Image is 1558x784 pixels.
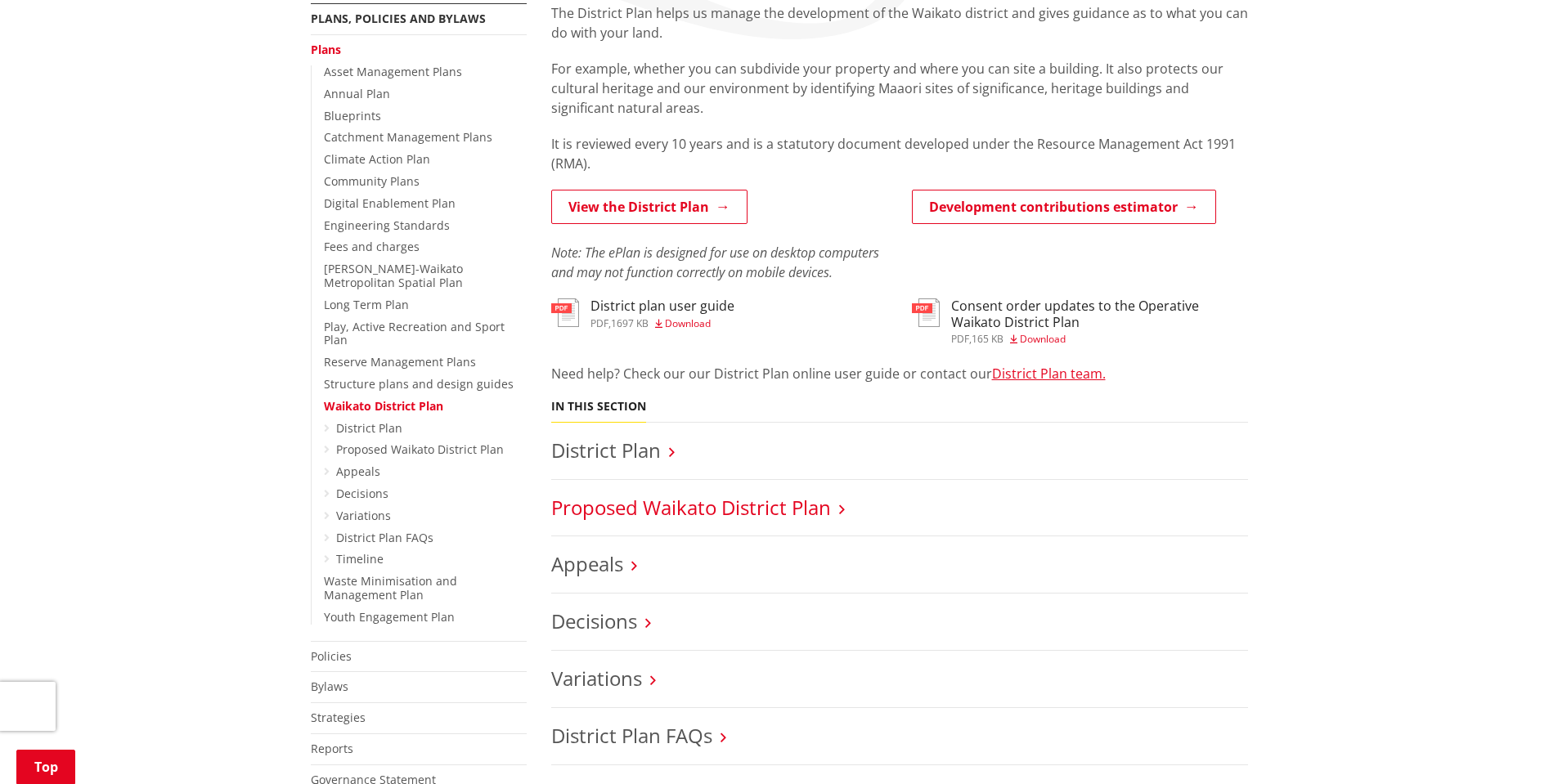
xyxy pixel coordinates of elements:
[311,741,353,756] a: Reports
[324,376,514,392] a: Structure plans and design guides
[551,59,1248,118] p: For example, whether you can subdivide your property and where you can site a building. It also p...
[1483,715,1542,774] iframe: Messenger Launcher
[336,508,391,523] a: Variations
[551,607,637,634] a: Decisions
[551,400,646,414] h5: In this section
[951,298,1248,329] h3: Consent order updates to the Operative Waikato District Plan
[551,722,712,749] a: District Plan FAQs
[311,42,341,57] a: Plans
[324,261,463,290] a: [PERSON_NAME]-Waikato Metropolitan Spatial Plan
[551,134,1248,173] p: It is reviewed every 10 years and is a statutory document developed under the Resource Management...
[311,648,352,664] a: Policies
[324,195,456,211] a: Digital Enablement Plan
[324,64,462,79] a: Asset Management Plans
[311,11,486,26] a: Plans, policies and bylaws
[551,550,623,577] a: Appeals
[951,334,1248,344] div: ,
[912,298,940,327] img: document-pdf.svg
[324,217,450,233] a: Engineering Standards
[16,750,75,784] a: Top
[324,239,420,254] a: Fees and charges
[551,244,879,281] em: Note: The ePlan is designed for use on desktop computers and may not function correctly on mobile...
[336,464,380,479] a: Appeals
[590,319,734,329] div: ,
[551,298,734,328] a: District plan user guide pdf,1697 KB Download
[951,332,969,346] span: pdf
[324,319,505,348] a: Play, Active Recreation and Sport Plan
[324,354,476,370] a: Reserve Management Plans
[551,364,1248,383] p: Need help? Check our our District Plan online user guide or contact our
[992,365,1106,383] a: District Plan team.
[336,441,504,457] a: Proposed Waikato District Plan
[336,530,433,545] a: District Plan FAQs
[336,420,402,436] a: District Plan
[590,316,608,330] span: pdf
[311,679,348,694] a: Bylaws
[324,609,455,625] a: Youth Engagement Plan
[551,665,642,692] a: Variations
[324,86,390,101] a: Annual Plan
[590,298,734,314] h3: District plan user guide
[972,332,1003,346] span: 165 KB
[912,298,1248,343] a: Consent order updates to the Operative Waikato District Plan pdf,165 KB Download
[324,129,492,145] a: Catchment Management Plans
[1020,332,1066,346] span: Download
[551,437,661,464] a: District Plan
[551,3,1248,43] p: The District Plan helps us manage the development of the Waikato district and gives guidance as t...
[324,108,381,123] a: Blueprints
[611,316,649,330] span: 1697 KB
[336,486,388,501] a: Decisions
[551,298,579,327] img: document-pdf.svg
[324,173,420,189] a: Community Plans
[311,710,366,725] a: Strategies
[324,297,409,312] a: Long Term Plan
[336,551,384,567] a: Timeline
[324,151,430,167] a: Climate Action Plan
[324,398,443,414] a: Waikato District Plan
[665,316,711,330] span: Download
[324,573,457,603] a: Waste Minimisation and Management Plan
[551,190,748,224] a: View the District Plan
[551,494,831,521] a: Proposed Waikato District Plan
[912,190,1216,224] a: Development contributions estimator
